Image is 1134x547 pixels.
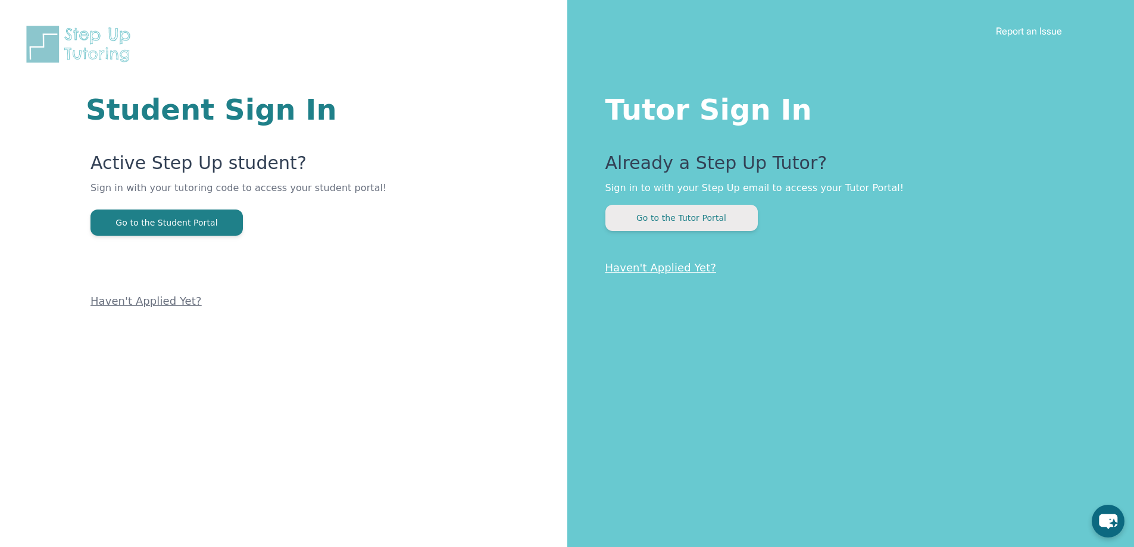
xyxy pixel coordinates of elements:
[1092,505,1124,537] button: chat-button
[605,181,1087,195] p: Sign in to with your Step Up email to access your Tutor Portal!
[24,24,138,65] img: Step Up Tutoring horizontal logo
[605,90,1087,124] h1: Tutor Sign In
[86,95,424,124] h1: Student Sign In
[996,25,1062,37] a: Report an Issue
[90,295,202,307] a: Haven't Applied Yet?
[90,210,243,236] button: Go to the Student Portal
[605,152,1087,181] p: Already a Step Up Tutor?
[90,152,424,181] p: Active Step Up student?
[90,181,424,210] p: Sign in with your tutoring code to access your student portal!
[90,217,243,228] a: Go to the Student Portal
[605,212,758,223] a: Go to the Tutor Portal
[605,261,717,274] a: Haven't Applied Yet?
[605,205,758,231] button: Go to the Tutor Portal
